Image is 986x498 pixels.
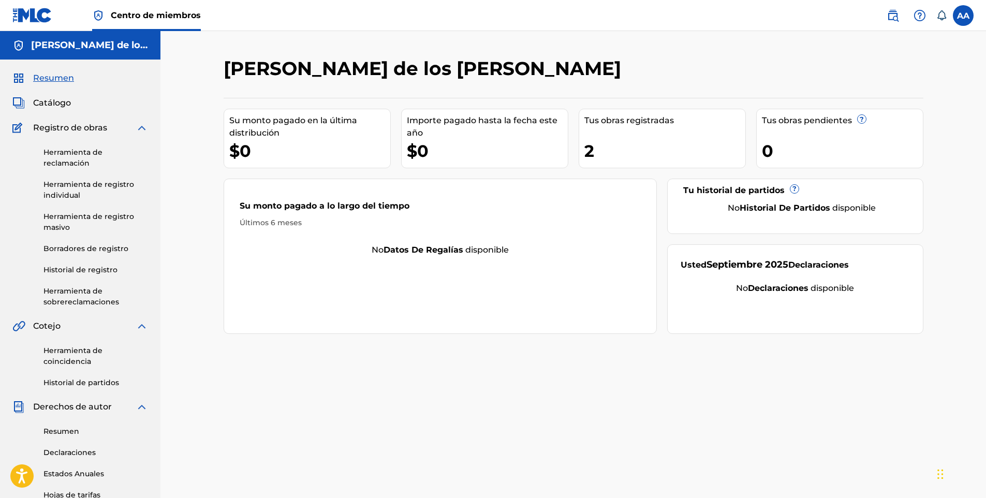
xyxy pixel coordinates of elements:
[740,203,830,213] strong: Historial de partidos
[43,243,148,254] a: Borradores de registro
[229,139,390,163] div: $0
[43,345,148,367] a: Herramienta de coincidencia
[43,377,148,388] a: Historial de partidos
[12,72,25,84] img: Resumen
[136,122,148,134] img: expandir
[33,320,61,332] span: Cotejo
[224,57,626,80] h2: [PERSON_NAME] de los [PERSON_NAME]
[43,468,148,479] a: Estados Anuales
[953,5,974,26] div: User Menu
[914,9,926,22] img: Ayuda
[937,459,944,490] div: Arrastrar
[934,448,986,498] iframe: Chat Widget
[136,401,148,413] img: expandir
[43,147,148,169] a: Herramienta de reclamación
[384,245,463,255] strong: Datos de regalías
[465,245,509,255] font: disponible
[33,97,71,109] span: Catálogo
[882,5,903,26] a: Public Search
[707,259,788,270] span: Septiembre 2025
[728,203,740,213] font: No
[33,122,107,134] span: Registro de obras
[909,5,930,26] div: Help
[788,260,849,270] font: Declaraciones
[12,39,25,52] img: Cuentas
[12,97,25,109] img: Catálogo
[43,426,148,437] a: Resumen
[736,283,748,293] font: No
[33,72,74,84] span: Resumen
[762,139,923,163] div: 0
[936,10,947,21] div: Notifications
[407,114,568,139] font: Importe pagado hasta la fecha este año
[858,115,866,123] span: ?
[111,9,201,21] span: Centro de miembros
[31,39,148,51] h5: Alfonso Raul Aranda De Los Santos
[33,401,112,413] span: Derechos de autor
[229,114,390,139] font: Su monto pagado en la última distribución
[790,185,799,193] span: ?
[683,184,785,197] font: Tu historial de partidos
[12,97,71,109] a: CatálogoCatálogo
[12,72,74,84] a: ResumenResumen
[887,9,899,22] img: buscar
[240,217,641,228] div: Últimos 6 meses
[12,401,25,413] img: Derechos de autor
[12,8,52,23] img: Logotipo de MLC
[584,114,674,127] font: Tus obras registradas
[43,265,148,275] a: Historial de registro
[748,283,808,293] strong: Declaraciones
[92,9,105,22] img: Máximo titular de derechos
[12,122,26,134] img: Registro de obras
[12,320,25,332] img: Cotejo
[240,200,641,217] div: Su monto pagado a lo largo del tiempo
[832,203,876,213] font: disponible
[43,447,148,458] a: Declaraciones
[957,331,986,415] iframe: Resource Center
[811,283,854,293] font: disponible
[681,260,707,270] font: Usted
[136,320,148,332] img: expandir
[934,448,986,498] div: Widget de chat
[43,286,148,307] a: Herramienta de sobrereclamaciones
[43,179,148,201] a: Herramienta de registro individual
[407,139,568,163] div: $0
[584,139,745,163] div: 2
[43,211,148,233] a: Herramienta de registro masivo
[372,245,384,255] font: No
[762,114,852,127] font: Tus obras pendientes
